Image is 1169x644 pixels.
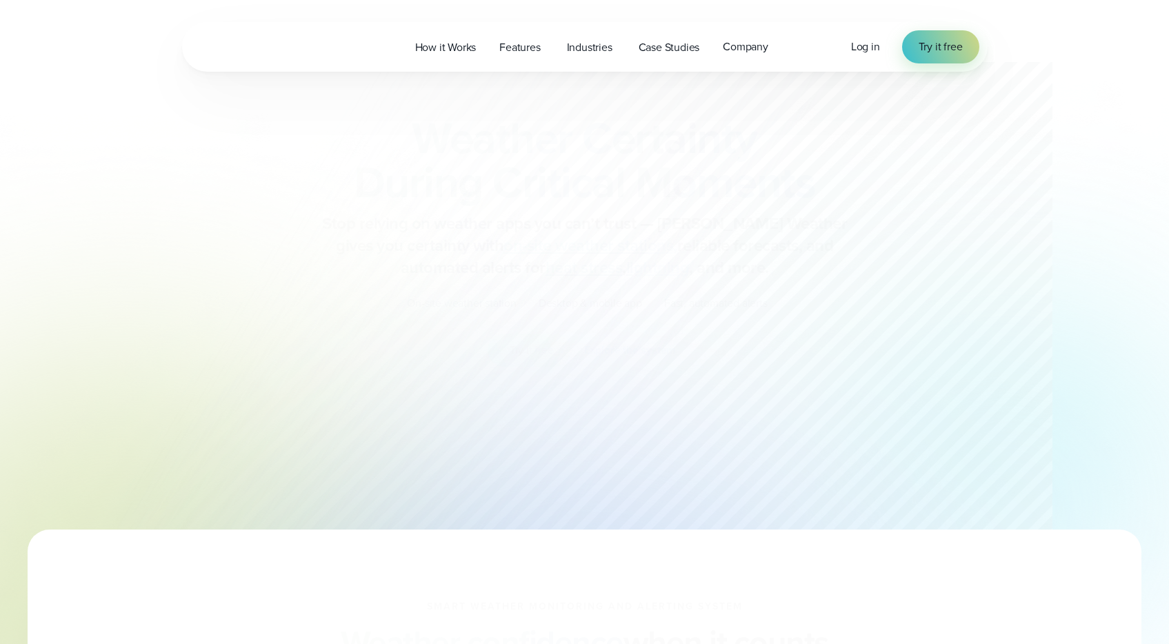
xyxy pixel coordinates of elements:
[415,39,477,56] span: How it Works
[851,39,880,55] a: Log in
[499,39,540,56] span: Features
[902,30,979,63] a: Try it free
[723,39,768,55] span: Company
[403,33,488,61] a: How it Works
[919,39,963,55] span: Try it free
[639,39,700,56] span: Case Studies
[567,39,612,56] span: Industries
[627,33,712,61] a: Case Studies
